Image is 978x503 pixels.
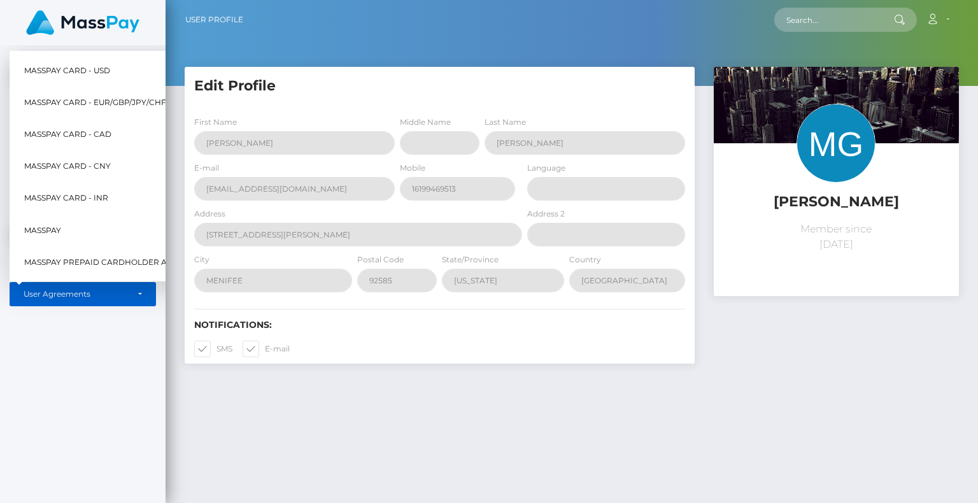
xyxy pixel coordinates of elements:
[527,208,565,220] label: Address 2
[400,117,451,128] label: Middle Name
[194,320,685,330] h6: Notifications:
[243,341,290,357] label: E-mail
[774,8,894,32] input: Search...
[527,162,565,174] label: Language
[194,162,219,174] label: E-mail
[24,158,111,174] span: MassPay Card - CNY
[10,282,156,306] button: User Agreements
[24,254,211,271] span: MassPay Prepaid Cardholder Agreement
[714,67,959,230] img: ...
[26,10,139,35] img: MassPay
[485,117,526,128] label: Last Name
[357,254,404,266] label: Postal Code
[24,126,111,143] span: MassPay Card - CAD
[723,222,949,252] p: Member since [DATE]
[194,341,232,357] label: SMS
[24,94,186,111] span: MassPay Card - EUR/GBP/JPY/CHF/AUD
[24,190,108,206] span: MassPay Card - INR
[24,62,110,78] span: MassPay Card - USD
[194,76,685,96] h5: Edit Profile
[24,222,61,238] span: MassPay
[194,117,237,128] label: First Name
[569,254,601,266] label: Country
[24,289,128,299] div: User Agreements
[194,254,209,266] label: City
[400,162,425,174] label: Mobile
[442,254,499,266] label: State/Province
[185,6,243,33] a: User Profile
[194,208,225,220] label: Address
[723,192,949,212] h5: [PERSON_NAME]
